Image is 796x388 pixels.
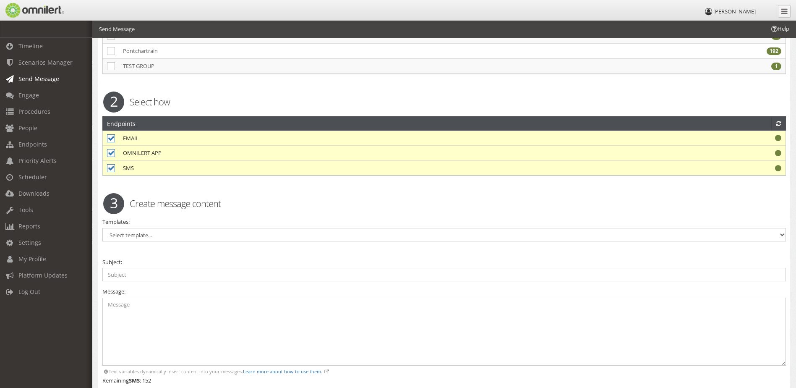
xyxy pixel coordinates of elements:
h2: Select how [97,95,791,108]
div: 192 [767,47,781,55]
i: Working properly. [775,150,781,156]
div: Text variables dynamically insert content into your messages. [102,368,786,375]
span: Timeline [18,42,43,50]
a: Collapse Menu [778,5,791,18]
span: Help [19,6,36,13]
span: Downloads [18,189,50,197]
span: Endpoints [18,140,47,148]
span: Help [770,25,789,33]
span: 152 [142,377,151,384]
span: People [18,124,37,132]
span: Tools [18,206,33,214]
td: SMS [119,160,627,175]
a: Learn more about how to use them. [243,368,322,375]
td: EMAIL [119,131,627,146]
li: Send Message [99,25,135,33]
div: 1 [771,63,781,70]
a: Omnilert Website [4,3,78,18]
h2: Endpoints [107,117,136,130]
span: My Profile [18,255,46,263]
td: Pontchartrain [119,43,253,58]
span: Send Message [18,75,59,83]
strong: SMS [129,377,140,384]
span: Scenarios Manager [18,58,73,66]
span: Procedures [18,107,50,115]
i: Working properly. [775,135,781,141]
span: Platform Updates [18,271,68,279]
td: OMNILERT APP [119,146,627,161]
input: Subject [102,268,786,281]
td: TEST GROUP [119,58,253,73]
span: Remaining : [102,377,141,384]
span: [PERSON_NAME] [713,8,756,15]
img: Omnilert [4,3,64,18]
label: Message: [102,288,125,296]
span: 2 [103,92,124,113]
label: Subject: [102,258,122,266]
h2: Create message content [97,197,791,210]
span: Scheduler [18,173,47,181]
span: Settings [18,239,41,246]
span: Engage [18,91,39,99]
span: 3 [103,193,124,214]
label: Templates: [102,218,130,226]
span: Log Out [18,288,40,296]
span: Reports [18,222,40,230]
span: Priority Alerts [18,157,57,165]
i: Working properly. [775,165,781,171]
